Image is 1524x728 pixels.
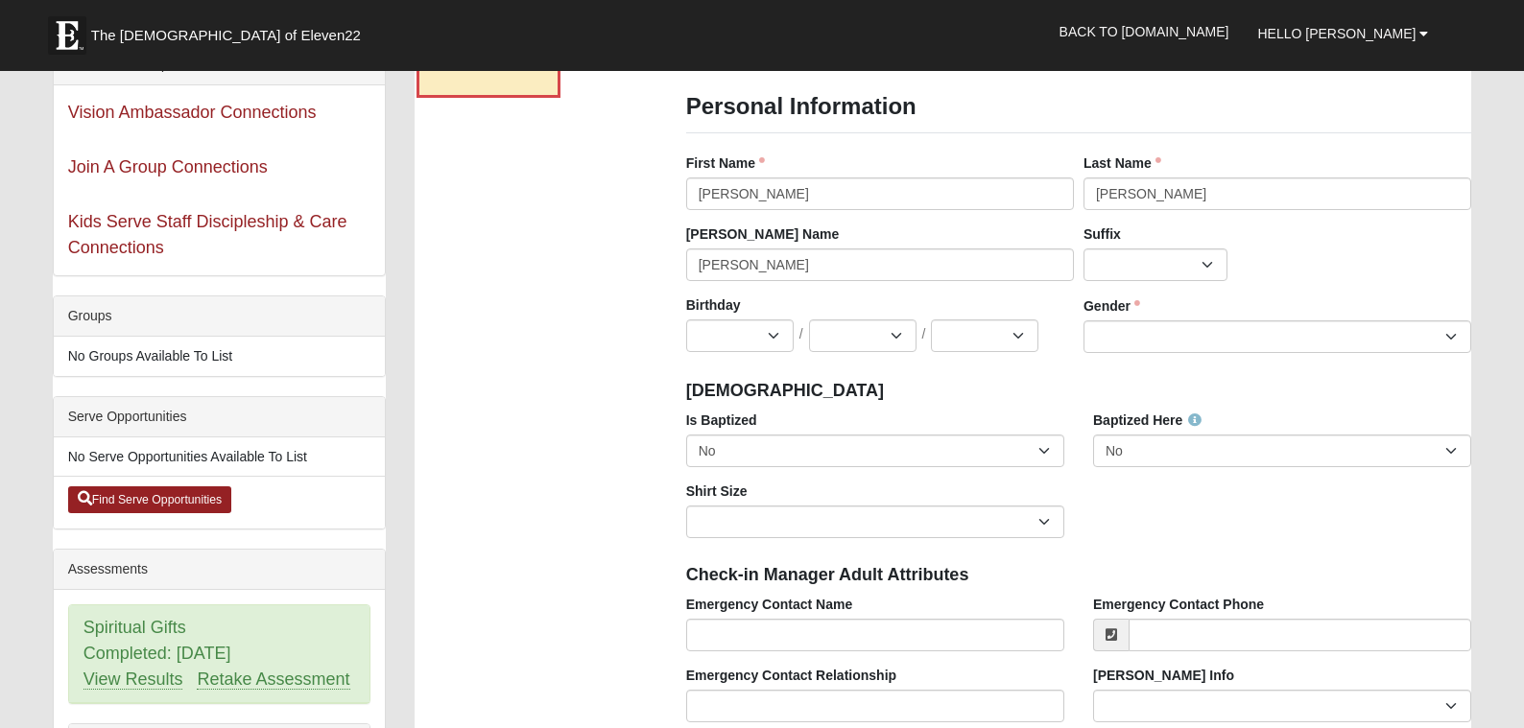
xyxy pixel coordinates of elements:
label: Birthday [686,295,741,315]
span: / [922,324,926,345]
label: Baptized Here [1093,411,1202,430]
div: Spiritual Gifts Completed: [DATE] [69,605,369,703]
li: No Serve Opportunities Available To List [54,437,385,477]
label: Is Baptized [686,411,757,430]
div: Serve Opportunities [54,397,385,437]
label: Suffix [1083,224,1121,244]
label: [PERSON_NAME] Info [1093,666,1234,685]
h4: Check-in Manager Adult Attributes [686,565,1472,586]
div: Groups [54,296,385,337]
a: Hello [PERSON_NAME] [1243,10,1442,58]
a: The [DEMOGRAPHIC_DATA] of Eleven22 [38,7,422,55]
label: [PERSON_NAME] Name [686,224,839,244]
label: Emergency Contact Phone [1093,595,1264,614]
a: View Results [83,669,183,690]
img: Eleven22 logo [48,16,86,55]
div: Assessments [54,550,385,590]
a: Vision Ambassador Connections [68,103,317,122]
h4: [DEMOGRAPHIC_DATA] [686,381,1472,402]
span: The [DEMOGRAPHIC_DATA] of Eleven22 [91,26,361,45]
a: Back to [DOMAIN_NAME] [1045,8,1244,56]
label: Shirt Size [686,481,748,501]
label: First Name [686,153,765,173]
a: Find Serve Opportunities [68,486,232,513]
label: Emergency Contact Relationship [686,666,896,685]
span: / [799,324,803,345]
label: Last Name [1083,153,1161,173]
a: Kids Serve Staff Discipleship & Care Connections [68,212,347,257]
li: No Groups Available To List [54,337,385,376]
label: Emergency Contact Name [686,595,853,614]
h3: Personal Information [686,93,1472,121]
a: Join A Group Connections [68,157,268,176]
a: Retake Assessment [197,669,349,690]
span: Hello [PERSON_NAME] [1257,26,1416,41]
label: Gender [1083,296,1140,316]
